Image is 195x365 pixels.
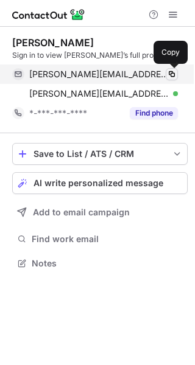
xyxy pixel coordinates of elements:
[34,178,163,188] span: AI write personalized message
[32,258,183,269] span: Notes
[33,207,130,217] span: Add to email campaign
[12,36,94,49] div: [PERSON_NAME]
[29,69,169,80] span: [PERSON_NAME][EMAIL_ADDRESS][PERSON_NAME][DOMAIN_NAME]
[34,149,166,159] div: Save to List / ATS / CRM
[130,107,178,119] button: Reveal Button
[12,255,188,272] button: Notes
[12,231,188,248] button: Find work email
[12,143,188,165] button: save-profile-one-click
[32,234,183,245] span: Find work email
[12,7,85,22] img: ContactOut v5.3.10
[29,88,169,99] span: [PERSON_NAME][EMAIL_ADDRESS][PERSON_NAME][DOMAIN_NAME]
[12,172,188,194] button: AI write personalized message
[12,50,188,61] div: Sign in to view [PERSON_NAME]’s full profile
[12,201,188,223] button: Add to email campaign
